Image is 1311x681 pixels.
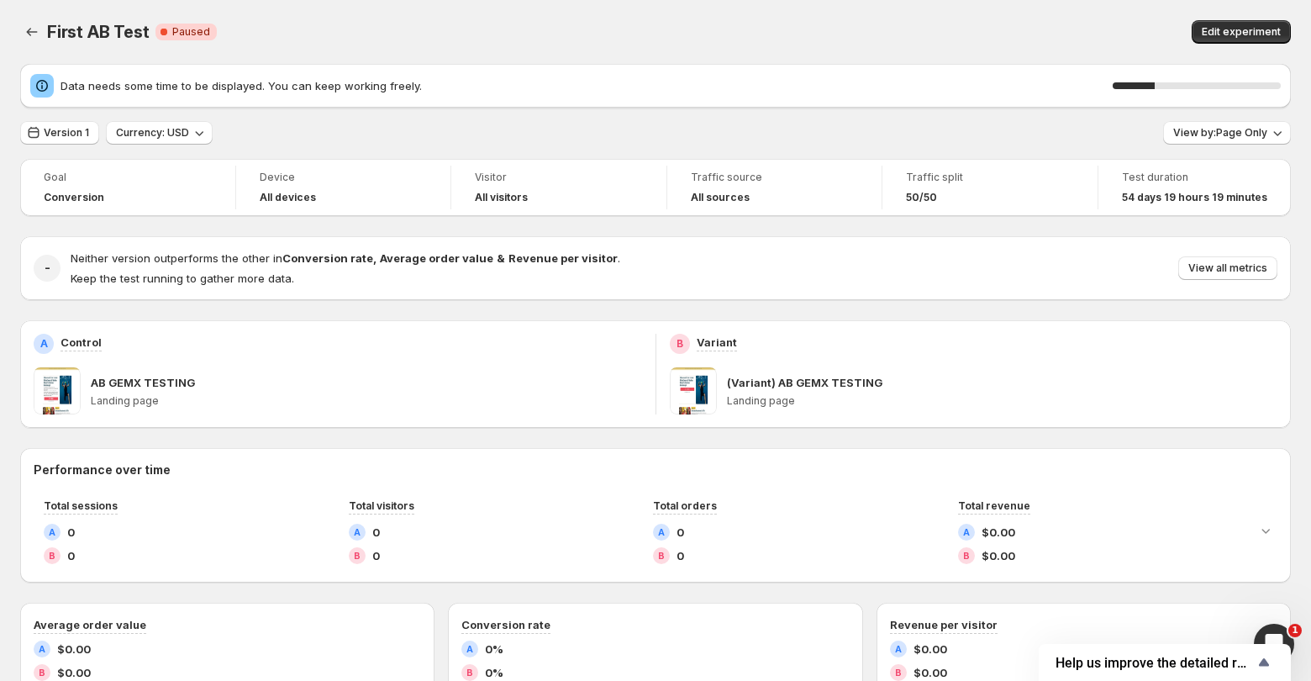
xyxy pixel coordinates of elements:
[466,668,473,678] h2: B
[691,169,859,206] a: Traffic sourceAll sources
[349,499,414,512] span: Total visitors
[20,20,44,44] button: Back
[1122,169,1267,206] a: Test duration54 days 19 hours 19 minutes
[670,367,717,414] img: (Variant) AB GEMX TESTING
[727,374,882,391] p: (Variant) AB GEMX TESTING
[658,551,665,561] h2: B
[91,374,195,391] p: AB GEMX TESTING
[71,251,620,265] span: Neither version outperforms the other in .
[475,169,643,206] a: VisitorAll visitors
[1122,191,1267,204] span: 54 days 19 hours 19 minutes
[697,334,737,351] p: Variant
[71,272,294,285] span: Keep the test running to gather more data.
[1254,624,1294,664] iframe: Intercom live chat
[372,547,380,564] span: 0
[906,169,1074,206] a: Traffic split50/50
[47,22,149,42] span: First AB Test
[1122,171,1267,184] span: Test duration
[354,527,361,537] h2: A
[372,524,380,541] span: 0
[982,524,1015,541] span: $0.00
[106,121,213,145] button: Currency: USD
[172,25,210,39] span: Paused
[958,499,1030,512] span: Total revenue
[34,367,81,414] img: AB GEMX TESTING
[260,191,316,204] h4: All devices
[1254,519,1277,542] button: Expand chart
[61,77,1113,94] span: Data needs some time to be displayed. You can keep working freely.
[91,394,642,408] p: Landing page
[1288,624,1302,637] span: 1
[461,616,550,633] h3: Conversion rate
[508,251,618,265] strong: Revenue per visitor
[57,641,91,657] span: $0.00
[1192,20,1291,44] button: Edit experiment
[260,169,428,206] a: DeviceAll devices
[116,126,189,140] span: Currency: USD
[34,616,146,633] h3: Average order value
[49,527,55,537] h2: A
[39,668,45,678] h2: B
[727,394,1278,408] p: Landing page
[44,171,212,184] span: Goal
[677,337,683,351] h2: B
[497,251,505,265] strong: &
[913,641,947,657] span: $0.00
[1178,256,1277,280] button: View all metrics
[39,644,45,654] h2: A
[67,524,75,541] span: 0
[485,664,503,681] span: 0%
[1202,25,1281,39] span: Edit experiment
[34,462,1277,478] h2: Performance over time
[1173,126,1267,140] span: View by: Page Only
[44,499,118,512] span: Total sessions
[1056,652,1274,673] button: Show survey - Help us improve the detailed report for A/B campaigns
[44,191,104,204] span: Conversion
[475,171,643,184] span: Visitor
[57,664,91,681] span: $0.00
[373,251,376,265] strong: ,
[260,171,428,184] span: Device
[895,668,902,678] h2: B
[691,191,750,204] h4: All sources
[354,551,361,561] h2: B
[982,547,1015,564] span: $0.00
[20,121,99,145] button: Version 1
[1056,655,1254,671] span: Help us improve the detailed report for A/B campaigns
[44,126,89,140] span: Version 1
[466,644,473,654] h2: A
[658,527,665,537] h2: A
[677,524,684,541] span: 0
[1188,261,1267,275] span: View all metrics
[691,171,859,184] span: Traffic source
[677,547,684,564] span: 0
[890,616,998,633] h3: Revenue per visitor
[906,191,937,204] span: 50/50
[913,664,947,681] span: $0.00
[49,551,55,561] h2: B
[963,527,970,537] h2: A
[1163,121,1291,145] button: View by:Page Only
[906,171,1074,184] span: Traffic split
[44,169,212,206] a: GoalConversion
[895,644,902,654] h2: A
[653,499,717,512] span: Total orders
[282,251,373,265] strong: Conversion rate
[485,641,503,657] span: 0%
[45,260,50,277] h2: -
[963,551,970,561] h2: B
[380,251,493,265] strong: Average order value
[475,191,528,204] h4: All visitors
[40,337,48,351] h2: A
[61,334,102,351] p: Control
[67,547,75,564] span: 0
